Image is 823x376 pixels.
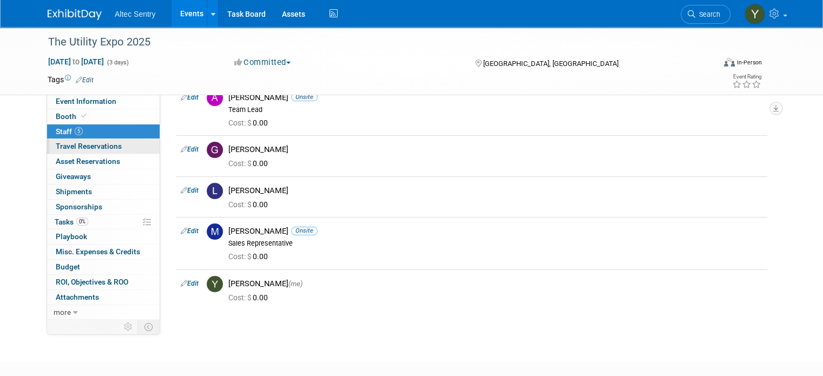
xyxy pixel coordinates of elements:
img: Format-Inperson.png [724,58,735,67]
span: more [54,308,71,316]
div: Event Rating [732,74,761,80]
a: Edit [181,94,199,101]
span: (me) [288,280,302,288]
a: Edit [181,280,199,287]
a: Booth [47,109,160,124]
a: Shipments [47,184,160,199]
span: 0% [76,217,88,226]
td: Toggle Event Tabs [138,320,160,334]
a: Tasks0% [47,215,160,229]
div: [PERSON_NAME] [228,226,763,236]
span: Sponsorships [56,202,102,211]
a: Staff5 [47,124,160,139]
img: ExhibitDay [48,9,102,20]
div: Sales Representative [228,239,763,248]
span: Budget [56,262,80,271]
span: 0.00 [228,293,272,302]
a: Giveaways [47,169,160,184]
span: Search [695,10,720,18]
img: M.jpg [207,223,223,240]
img: G.jpg [207,142,223,158]
a: Misc. Expenses & Credits [47,245,160,259]
a: Edit [181,146,199,153]
span: Playbook [56,232,87,241]
i: Booth reservation complete [81,113,87,119]
span: Staff [56,127,83,136]
span: Cost: $ [228,252,253,261]
img: A.jpg [207,90,223,106]
div: [PERSON_NAME] [228,186,763,196]
div: Event Format [656,56,762,72]
span: to [71,57,81,66]
div: In-Person [736,58,762,67]
a: Edit [181,187,199,194]
span: Cost: $ [228,159,253,168]
button: Committed [231,57,295,68]
span: [GEOGRAPHIC_DATA], [GEOGRAPHIC_DATA] [483,60,618,68]
a: Budget [47,260,160,274]
div: Team Lead [228,105,763,114]
span: Cost: $ [228,293,253,302]
span: Altec Sentry [115,10,155,18]
span: Onsite [291,93,318,101]
a: Edit [181,227,199,235]
a: Event Information [47,94,160,109]
span: [DATE] [DATE] [48,57,104,67]
a: Search [681,5,730,24]
img: Yolanda Kizzard [745,4,765,24]
a: Sponsorships [47,200,160,214]
a: more [47,305,160,320]
a: Edit [76,76,94,84]
td: Tags [48,74,94,85]
span: Shipments [56,187,92,196]
a: Travel Reservations [47,139,160,154]
span: Misc. Expenses & Credits [56,247,140,256]
span: (3 days) [106,59,129,66]
a: Asset Reservations [47,154,160,169]
div: [PERSON_NAME] [228,144,763,155]
span: Giveaways [56,172,91,181]
span: ROI, Objectives & ROO [56,278,128,286]
span: Event Information [56,97,116,105]
img: Y.jpg [207,276,223,292]
span: Booth [56,112,89,121]
span: Travel Reservations [56,142,122,150]
span: Cost: $ [228,200,253,209]
span: Asset Reservations [56,157,120,166]
img: L.jpg [207,183,223,199]
span: 0.00 [228,159,272,168]
div: [PERSON_NAME] [228,279,763,289]
span: 0.00 [228,252,272,261]
a: Playbook [47,229,160,244]
span: Attachments [56,293,99,301]
span: 0.00 [228,200,272,209]
span: Cost: $ [228,118,253,127]
a: Attachments [47,290,160,305]
div: The Utility Expo 2025 [44,32,701,52]
a: ROI, Objectives & ROO [47,275,160,289]
span: 0.00 [228,118,272,127]
span: Tasks [55,217,88,226]
span: 5 [75,127,83,135]
div: [PERSON_NAME] [228,93,763,103]
td: Personalize Event Tab Strip [119,320,138,334]
span: Onsite [291,227,318,235]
